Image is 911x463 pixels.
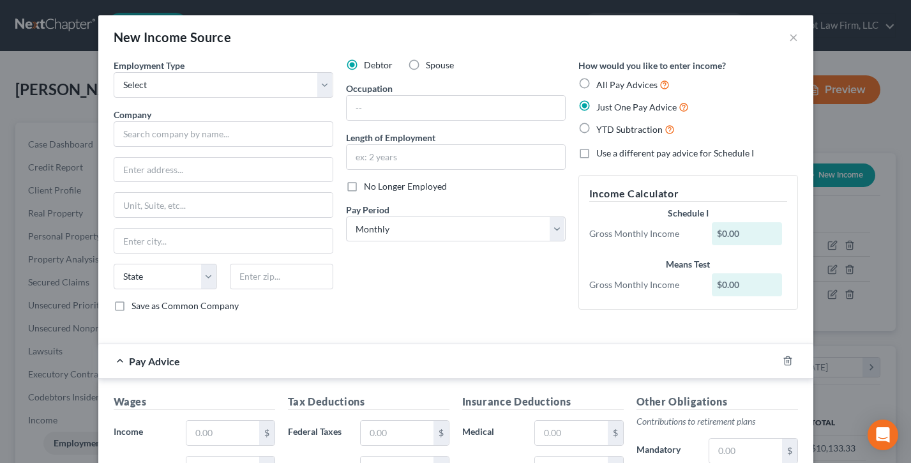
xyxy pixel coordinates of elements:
[636,394,798,410] h5: Other Obligations
[114,229,333,253] input: Enter city...
[346,131,435,144] label: Length of Employment
[346,204,389,215] span: Pay Period
[589,258,787,271] div: Means Test
[789,29,798,45] button: ×
[596,148,754,158] span: Use a different pay advice for Schedule I
[433,421,449,445] div: $
[186,421,259,445] input: 0.00
[868,420,898,450] div: Open Intercom Messenger
[636,415,798,428] p: Contributions to retirement plans
[114,394,275,410] h5: Wages
[114,158,333,182] input: Enter address...
[361,421,433,445] input: 0.00
[589,186,787,202] h5: Income Calculator
[709,439,781,463] input: 0.00
[596,79,658,90] span: All Pay Advices
[608,421,623,445] div: $
[535,421,607,445] input: 0.00
[347,145,565,169] input: ex: 2 years
[347,96,565,120] input: --
[456,420,529,446] label: Medical
[346,82,393,95] label: Occupation
[578,59,726,72] label: How would you like to enter income?
[583,227,706,240] div: Gross Monthly Income
[596,124,663,135] span: YTD Subtraction
[259,421,275,445] div: $
[114,109,151,120] span: Company
[462,394,624,410] h5: Insurance Deductions
[282,420,354,446] label: Federal Taxes
[114,60,184,71] span: Employment Type
[364,59,393,70] span: Debtor
[114,121,333,147] input: Search company by name...
[230,264,333,289] input: Enter zip...
[712,222,782,245] div: $0.00
[114,426,143,437] span: Income
[589,207,787,220] div: Schedule I
[364,181,447,192] span: No Longer Employed
[712,273,782,296] div: $0.00
[114,28,232,46] div: New Income Source
[288,394,449,410] h5: Tax Deductions
[596,102,677,112] span: Just One Pay Advice
[583,278,706,291] div: Gross Monthly Income
[114,193,333,217] input: Unit, Suite, etc...
[129,355,180,367] span: Pay Advice
[782,439,797,463] div: $
[426,59,454,70] span: Spouse
[132,300,239,311] span: Save as Common Company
